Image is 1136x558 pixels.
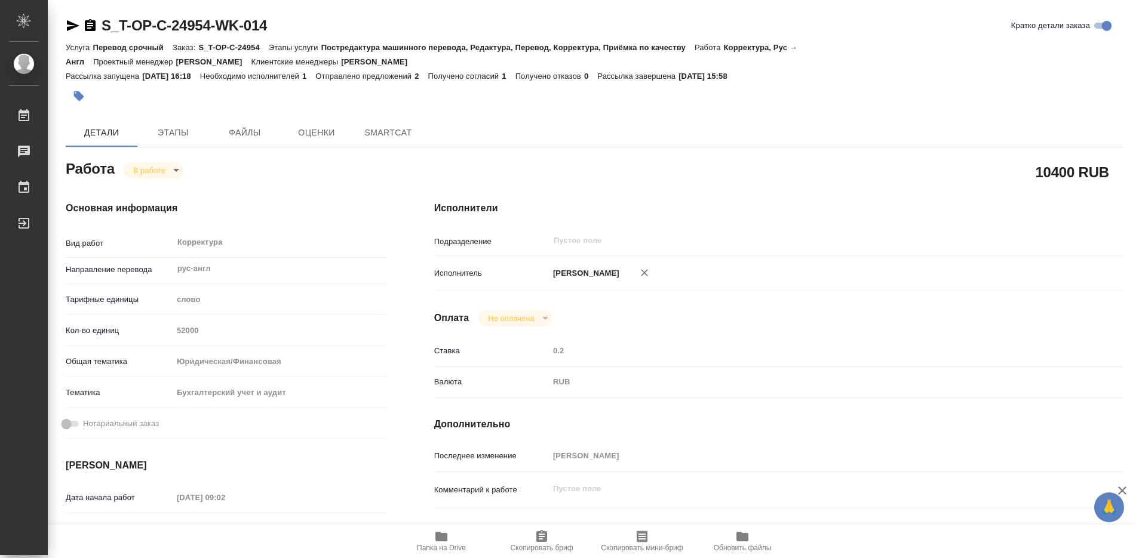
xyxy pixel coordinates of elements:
[66,264,173,276] p: Направление перевода
[1035,162,1109,182] h2: 10400 RUB
[173,383,386,403] div: Бухгалтерский учет и аудит
[415,72,428,81] p: 2
[83,418,159,430] span: Нотариальный заказ
[124,162,183,178] div: В работе
[434,345,549,357] p: Ставка
[173,352,386,372] div: Юридическая/Финансовая
[549,342,1066,359] input: Пустое поле
[428,72,502,81] p: Получено согласий
[631,260,658,286] button: Удалить исполнителя
[66,492,173,504] p: Дата начала работ
[549,267,619,279] p: [PERSON_NAME]
[1094,492,1124,522] button: 🙏
[66,19,80,33] button: Скопировать ссылку для ЯМессенджера
[484,313,538,323] button: Не оплачена
[73,125,130,140] span: Детали
[66,325,173,337] p: Кол-во единиц
[93,43,173,52] p: Перевод срочный
[66,387,173,399] p: Тематика
[1011,20,1090,32] span: Кратко детали заказа
[176,57,251,66] p: [PERSON_NAME]
[434,267,549,279] p: Исполнитель
[66,157,115,178] h2: Работа
[142,72,200,81] p: [DATE] 16:18
[584,72,597,81] p: 0
[198,43,268,52] p: S_T-OP-C-24954
[102,17,267,33] a: S_T-OP-C-24954-WK-014
[434,417,1123,431] h4: Дополнительно
[145,125,202,140] span: Этапы
[434,201,1123,215] h4: Исполнители
[173,322,386,339] input: Пустое поле
[83,19,97,33] button: Скопировать ссылку
[173,289,386,310] div: слово
[434,484,549,496] p: Комментарий к работе
[66,356,173,368] p: Общая тематика
[315,72,415,81] p: Отправлено предложений
[1099,495,1119,520] span: 🙏
[552,233,1037,248] input: Пустое поле
[130,165,169,175] button: В работе
[341,57,416,66] p: [PERSON_NAME]
[66,294,173,306] p: Тарифные единицы
[173,489,277,506] input: Пустое поле
[173,43,198,52] p: Заказ:
[321,43,695,52] p: Постредактура машинного перевода, Редактура, Перевод, Корректура, Приёмка по качеству
[510,544,573,552] span: Скопировать бриф
[66,43,93,52] p: Услуга
[66,201,386,215] h4: Основная информация
[492,525,592,558] button: Скопировать бриф
[502,72,515,81] p: 1
[302,72,315,81] p: 1
[434,450,549,462] p: Последнее изменение
[391,525,492,558] button: Папка на Drive
[417,544,466,552] span: Папка на Drive
[93,57,176,66] p: Проектный менеджер
[692,525,793,558] button: Обновить файлы
[597,72,678,81] p: Рассылка завершена
[714,544,772,552] span: Обновить файлы
[360,125,417,140] span: SmartCat
[695,43,724,52] p: Работа
[515,72,584,81] p: Получено отказов
[478,310,552,326] div: В работе
[549,447,1066,464] input: Пустое поле
[173,523,277,540] input: Пустое поле
[434,311,469,325] h4: Оплата
[434,236,549,248] p: Подразделение
[216,125,274,140] span: Файлы
[66,83,92,109] button: Добавить тэг
[200,72,302,81] p: Необходимо исполнителей
[601,544,683,552] span: Скопировать мини-бриф
[288,125,345,140] span: Оценки
[251,57,342,66] p: Клиентские менеджеры
[678,72,736,81] p: [DATE] 15:58
[269,43,321,52] p: Этапы услуги
[434,376,549,388] p: Валюта
[66,238,173,249] p: Вид работ
[66,72,142,81] p: Рассылка запущена
[66,458,386,473] h4: [PERSON_NAME]
[592,525,692,558] button: Скопировать мини-бриф
[549,372,1066,392] div: RUB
